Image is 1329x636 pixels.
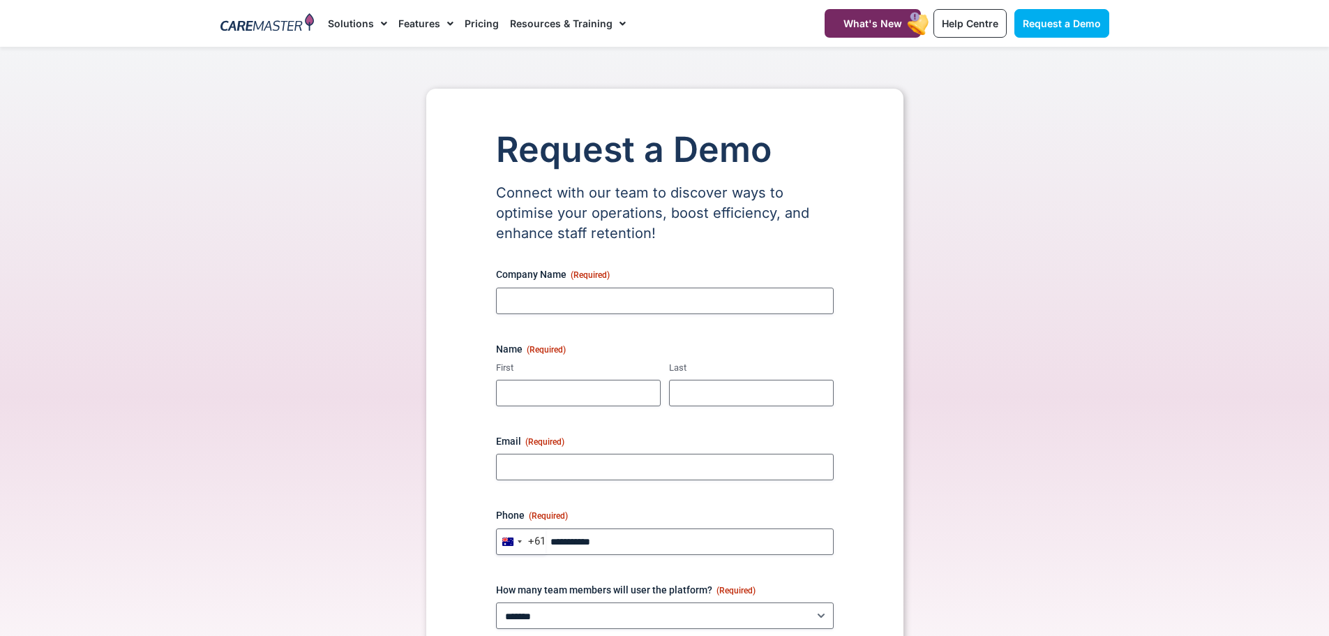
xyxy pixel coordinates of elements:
span: (Required) [716,586,756,596]
span: (Required) [571,270,610,280]
label: Company Name [496,267,834,281]
label: Email [496,434,834,448]
p: Connect with our team to discover ways to optimise your operations, boost efficiency, and enhance... [496,183,834,244]
h1: Request a Demo [496,131,834,169]
div: +61 [528,536,546,547]
a: Request a Demo [1014,9,1109,38]
img: CareMaster Logo [220,13,315,34]
span: What's New [843,17,902,29]
span: Help Centre [942,17,998,29]
legend: Name [496,342,566,356]
label: Last [669,362,834,375]
a: What's New [825,9,921,38]
span: (Required) [527,345,566,355]
label: First [496,362,661,375]
span: (Required) [529,511,568,521]
label: How many team members will user the platform? [496,583,834,597]
label: Phone [496,508,834,522]
button: Selected country [497,528,546,555]
a: Help Centre [933,9,1007,38]
span: (Required) [525,437,564,447]
span: Request a Demo [1023,17,1101,29]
